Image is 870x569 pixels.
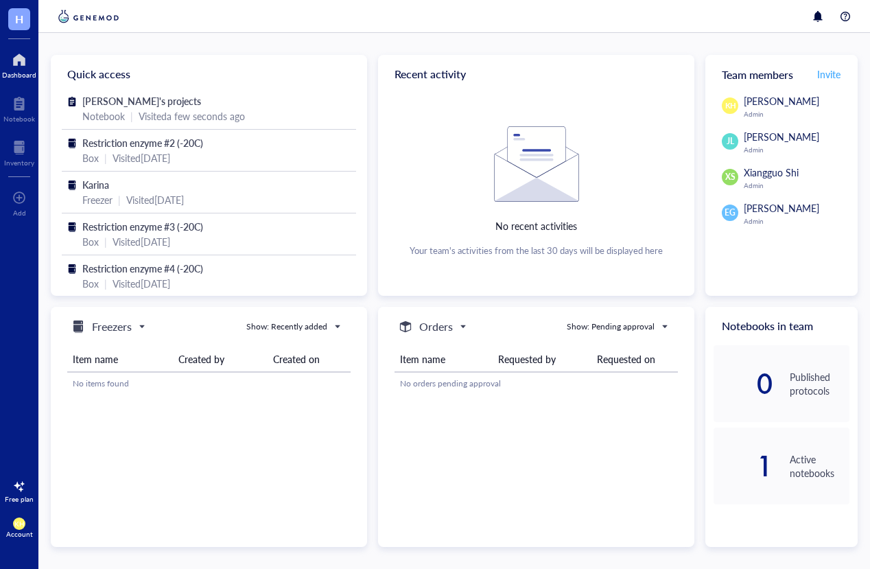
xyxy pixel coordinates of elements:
div: Quick access [51,55,367,93]
span: [PERSON_NAME] [744,130,819,143]
span: [PERSON_NAME] [744,201,819,215]
div: Visited a few seconds ago [139,108,245,124]
div: Notebook [82,108,125,124]
div: | [104,234,107,249]
h5: Freezers [92,318,132,335]
span: [PERSON_NAME] [744,94,819,108]
span: Karina [82,178,109,191]
span: XS [725,171,736,183]
a: Inventory [4,137,34,167]
span: KH [14,520,25,528]
span: KH [725,100,736,112]
div: Account [6,530,33,538]
div: Visited [DATE] [113,150,170,165]
div: Team members [705,55,858,93]
div: | [104,276,107,291]
div: No items found [73,378,345,390]
img: genemod-logo [55,8,122,25]
span: Xiangguo Shi [744,165,799,179]
div: No orders pending approval [400,378,672,390]
div: Free plan [5,495,34,503]
div: | [104,150,107,165]
div: Box [82,234,99,249]
th: Item name [67,347,173,372]
div: 0 [714,373,773,395]
div: Show: Recently added [246,321,327,333]
th: Item name [395,347,493,372]
div: Box [82,276,99,291]
th: Created by [173,347,268,372]
div: Your team's activities from the last 30 days will be displayed here [410,244,663,257]
div: | [118,192,121,207]
div: 1 [714,455,773,477]
th: Created on [268,347,351,372]
a: Dashboard [2,49,36,79]
h5: Orders [419,318,453,335]
div: Notebooks in team [705,307,858,345]
div: Dashboard [2,71,36,79]
div: Active notebooks [790,452,849,480]
button: Invite [816,63,841,85]
div: No recent activities [495,218,577,233]
div: Add [13,209,26,217]
div: Admin [744,146,849,154]
div: Admin [744,181,849,189]
div: Admin [744,110,849,118]
div: Published protocols [790,370,849,397]
th: Requested by [493,347,591,372]
span: Invite [817,67,840,81]
img: Empty state [494,126,579,202]
span: Restriction enzyme #2 (-20C) [82,136,203,150]
div: Visited [DATE] [126,192,184,207]
span: Restriction enzyme #3 (-20C) [82,220,203,233]
div: Admin [744,217,849,225]
div: Inventory [4,159,34,167]
div: | [130,108,133,124]
span: Restriction enzyme #4 (-20C) [82,262,203,275]
span: [PERSON_NAME]'s projects [82,94,201,108]
div: Visited [DATE] [113,234,170,249]
div: Recent activity [378,55,694,93]
div: Notebook [3,115,35,123]
div: Box [82,150,99,165]
div: Freezer [82,192,113,207]
span: JL [727,135,734,148]
span: EG [725,207,736,219]
th: Requested on [591,347,678,372]
span: H [15,10,23,27]
a: Notebook [3,93,35,123]
div: Visited [DATE] [113,276,170,291]
div: Show: Pending approval [567,321,655,333]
